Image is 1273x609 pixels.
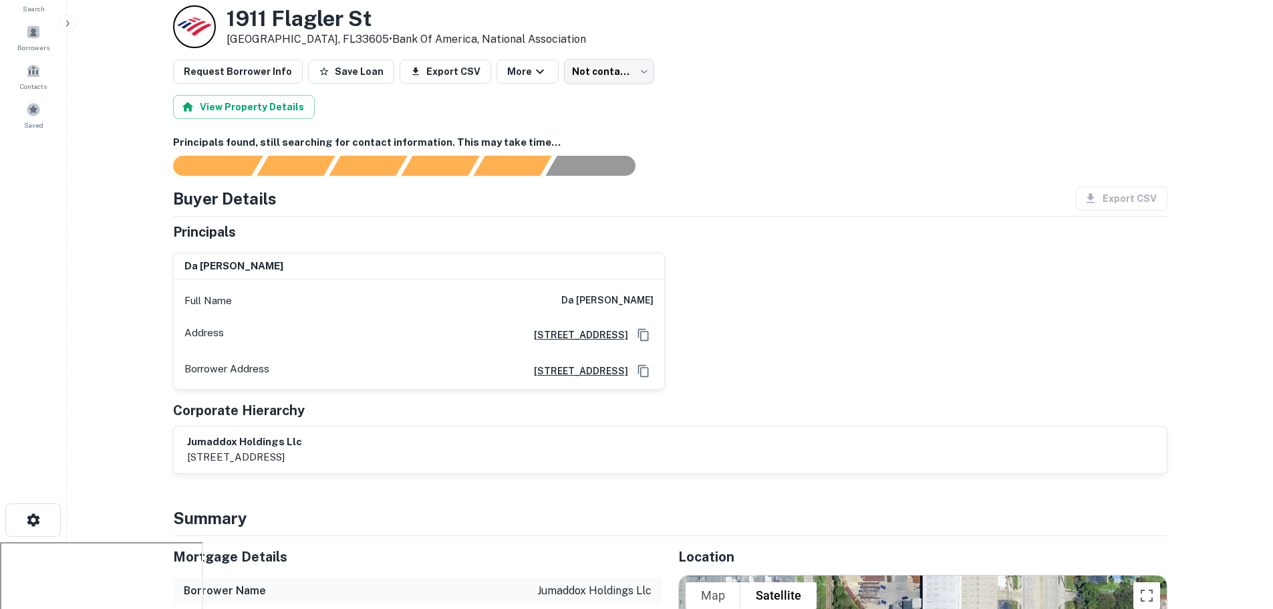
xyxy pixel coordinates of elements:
h4: Buyer Details [173,187,277,211]
h5: Principals [173,222,236,242]
button: Toggle fullscreen view [1133,582,1160,609]
p: Full Name [184,293,232,309]
div: AI fulfillment process complete. [546,156,652,176]
h5: Mortgage Details [173,547,662,567]
h5: Location [678,547,1167,567]
a: [STREET_ADDRESS] [523,328,628,342]
p: jumaddox holdings llc [537,583,652,599]
a: Borrowers [4,19,63,55]
span: Saved [24,120,43,130]
div: Principals found, AI now looking for contact information... [401,156,479,176]
h3: 1911 Flagler St [227,6,586,31]
div: Not contacted [564,59,654,84]
div: Documents found, AI parsing details... [329,156,407,176]
div: Your request is received and processing... [257,156,335,176]
a: Saved [4,97,63,133]
button: Export CSV [400,59,491,84]
p: Address [184,325,224,345]
button: View Property Details [173,95,315,119]
h4: Summary [173,506,1167,530]
button: Copy Address [633,325,654,345]
span: Borrowers [17,42,49,53]
button: Copy Address [633,361,654,381]
button: Request Borrower Info [173,59,303,84]
span: Search [23,3,45,14]
div: Principals found, still searching for contact information. This may take time... [473,156,551,176]
span: Contacts [20,81,47,92]
button: More [497,59,559,84]
h6: Borrower Name [184,583,266,599]
iframe: Chat Widget [1206,502,1273,566]
h6: da [PERSON_NAME] [561,293,654,309]
a: Bank Of America, National Association [392,33,586,45]
a: Contacts [4,58,63,94]
p: [GEOGRAPHIC_DATA], FL33605 • [227,31,586,47]
button: Show street map [686,582,740,609]
h6: da [PERSON_NAME] [184,259,283,274]
p: [STREET_ADDRESS] [187,449,302,465]
button: Show satellite imagery [740,582,817,609]
div: Sending borrower request to AI... [157,156,257,176]
a: [STREET_ADDRESS] [523,364,628,378]
h6: Principals found, still searching for contact information. This may take time... [173,135,1167,150]
h6: jumaddox holdings llc [187,435,302,450]
button: Save Loan [308,59,394,84]
p: Borrower Address [184,361,269,381]
h5: Corporate Hierarchy [173,400,305,420]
